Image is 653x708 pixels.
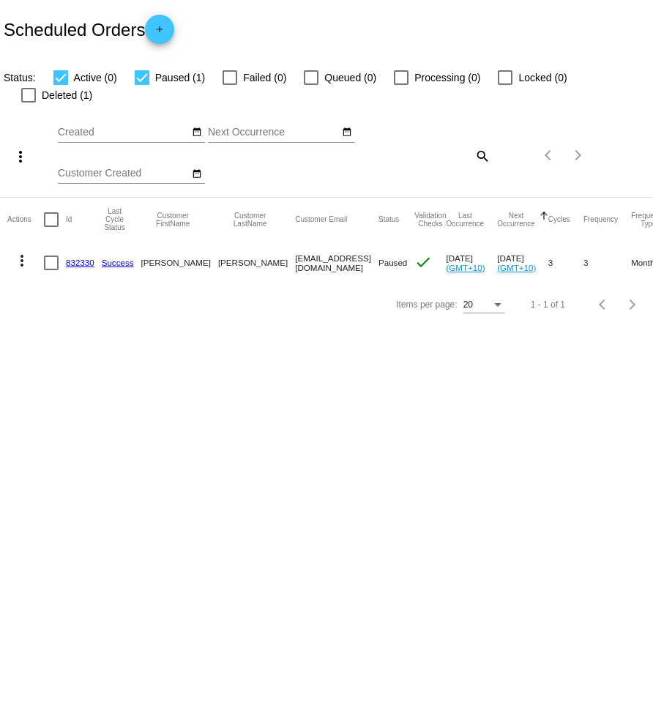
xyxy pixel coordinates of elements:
[497,242,548,284] mat-cell: [DATE]
[414,69,480,86] span: Processing (0)
[414,198,446,242] mat-header-cell: Validation Checks
[12,148,29,165] mat-icon: more_vert
[446,212,484,228] button: Change sorting for LastOccurrenceUtc
[66,258,94,267] a: 832330
[396,299,457,310] div: Items per page:
[102,207,128,231] button: Change sorting for LastProcessingCycleId
[618,290,647,319] button: Next page
[192,168,202,180] mat-icon: date_range
[534,141,564,170] button: Previous page
[463,299,473,310] span: 20
[218,242,295,284] mat-cell: [PERSON_NAME]
[548,215,570,224] button: Change sorting for Cycles
[531,299,565,310] div: 1 - 1 of 1
[378,215,399,224] button: Change sorting for Status
[102,258,134,267] a: Success
[342,127,352,138] mat-icon: date_range
[58,127,190,138] input: Created
[295,215,347,224] button: Change sorting for CustomerEmail
[589,290,618,319] button: Previous page
[583,215,618,224] button: Change sorting for Frequency
[473,144,490,167] mat-icon: search
[518,69,567,86] span: Locked (0)
[295,242,378,284] mat-cell: [EMAIL_ADDRESS][DOMAIN_NAME]
[151,24,168,42] mat-icon: add
[414,253,432,271] mat-icon: check
[324,69,376,86] span: Queued (0)
[564,141,593,170] button: Next page
[74,69,117,86] span: Active (0)
[141,242,218,284] mat-cell: [PERSON_NAME]
[446,263,485,272] a: (GMT+10)
[243,69,286,86] span: Failed (0)
[548,242,583,284] mat-cell: 3
[13,252,31,269] mat-icon: more_vert
[42,86,92,104] span: Deleted (1)
[66,215,72,224] button: Change sorting for Id
[155,69,205,86] span: Paused (1)
[583,242,631,284] mat-cell: 3
[208,127,340,138] input: Next Occurrence
[463,300,504,310] mat-select: Items per page:
[218,212,282,228] button: Change sorting for CustomerLastName
[497,263,536,272] a: (GMT+10)
[378,258,407,267] span: Paused
[58,168,190,179] input: Customer Created
[7,198,44,242] mat-header-cell: Actions
[497,212,535,228] button: Change sorting for NextOccurrenceUtc
[192,127,202,138] mat-icon: date_range
[446,242,497,284] mat-cell: [DATE]
[4,72,36,83] span: Status:
[4,15,174,44] h2: Scheduled Orders
[141,212,205,228] button: Change sorting for CustomerFirstName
